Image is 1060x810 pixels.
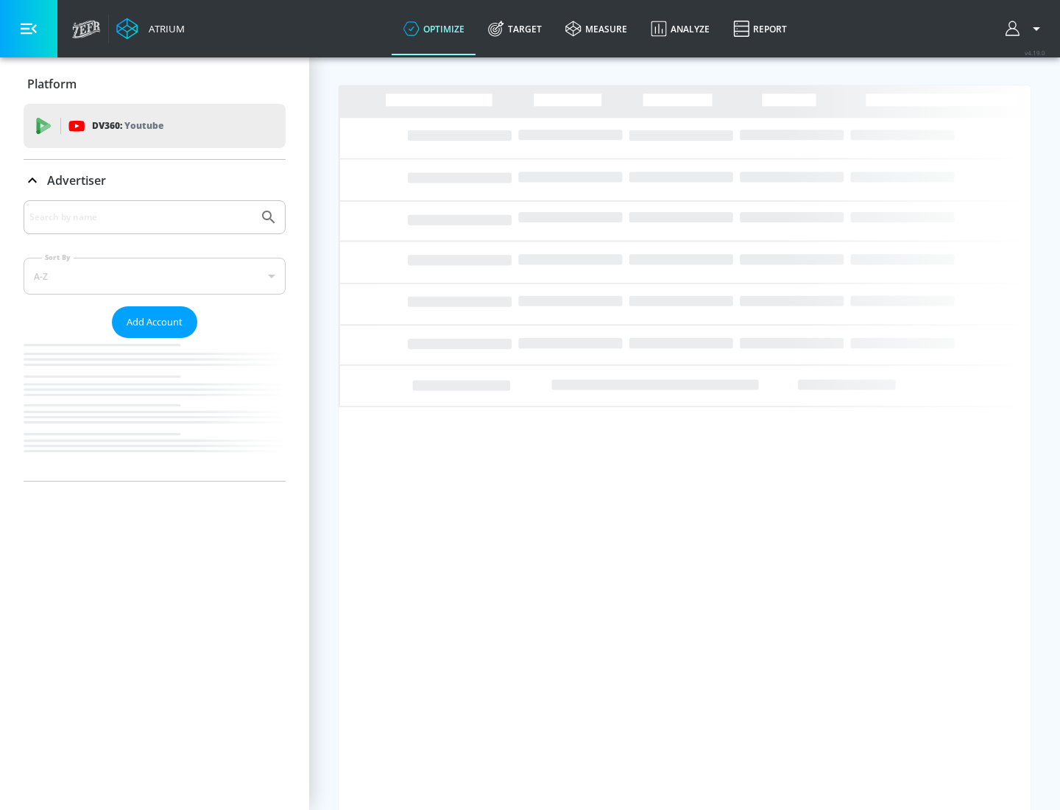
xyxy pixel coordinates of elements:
[124,118,163,133] p: Youtube
[476,2,554,55] a: Target
[24,258,286,295] div: A-Z
[112,306,197,338] button: Add Account
[27,76,77,92] p: Platform
[721,2,799,55] a: Report
[24,160,286,201] div: Advertiser
[24,104,286,148] div: DV360: Youtube
[92,118,163,134] p: DV360:
[1025,49,1045,57] span: v 4.19.0
[42,253,74,262] label: Sort By
[639,2,721,55] a: Analyze
[24,200,286,481] div: Advertiser
[24,63,286,105] div: Platform
[392,2,476,55] a: optimize
[29,208,252,227] input: Search by name
[554,2,639,55] a: measure
[127,314,183,331] span: Add Account
[116,18,185,40] a: Atrium
[24,338,286,481] nav: list of Advertiser
[143,22,185,35] div: Atrium
[47,172,106,189] p: Advertiser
